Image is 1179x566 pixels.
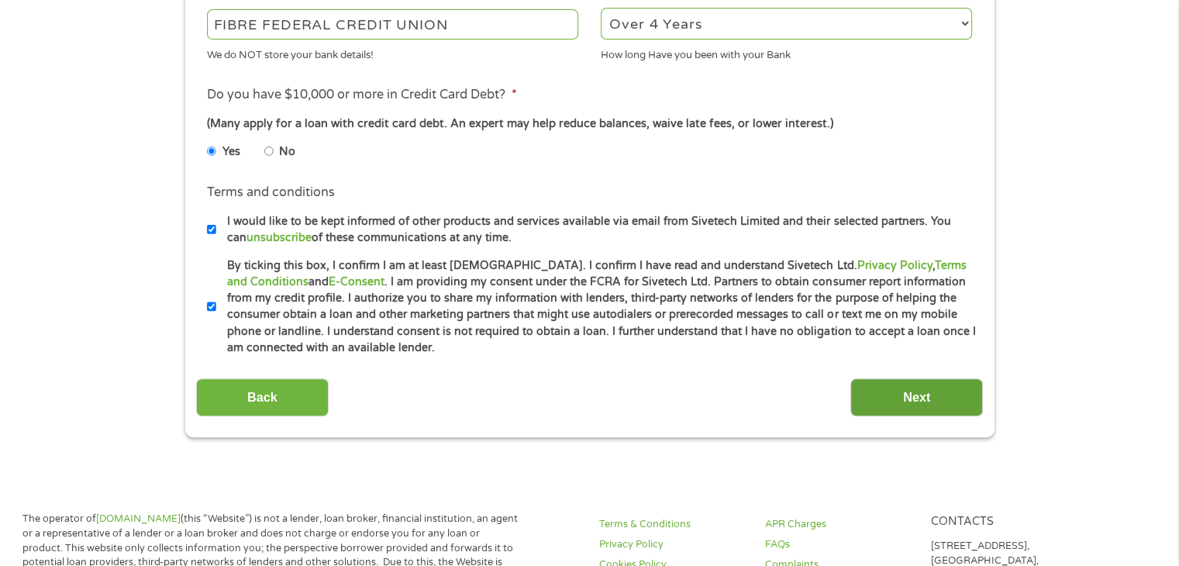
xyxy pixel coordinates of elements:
div: How long Have you been with your Bank [601,42,972,63]
label: Do you have $10,000 or more in Credit Card Debt? [207,87,516,103]
label: By ticking this box, I confirm I am at least [DEMOGRAPHIC_DATA]. I confirm I have read and unders... [216,257,977,357]
a: FAQs [765,537,912,552]
a: Terms and Conditions [227,259,966,288]
div: We do NOT store your bank details! [207,42,578,63]
a: unsubscribe [246,231,312,244]
label: Terms and conditions [207,185,335,201]
a: Privacy Policy [857,259,932,272]
label: Yes [222,143,240,160]
label: I would like to be kept informed of other products and services available via email from Sivetech... [216,213,977,247]
a: E-Consent [329,275,384,288]
a: [DOMAIN_NAME] [96,513,181,525]
input: Next [850,378,983,416]
input: Back [196,378,329,416]
a: Terms & Conditions [599,517,746,532]
h4: Contacts [930,515,1077,530]
a: APR Charges [765,517,912,532]
label: No [279,143,295,160]
div: (Many apply for a loan with credit card debt. An expert may help reduce balances, waive late fees... [207,116,971,133]
a: Privacy Policy [599,537,746,552]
